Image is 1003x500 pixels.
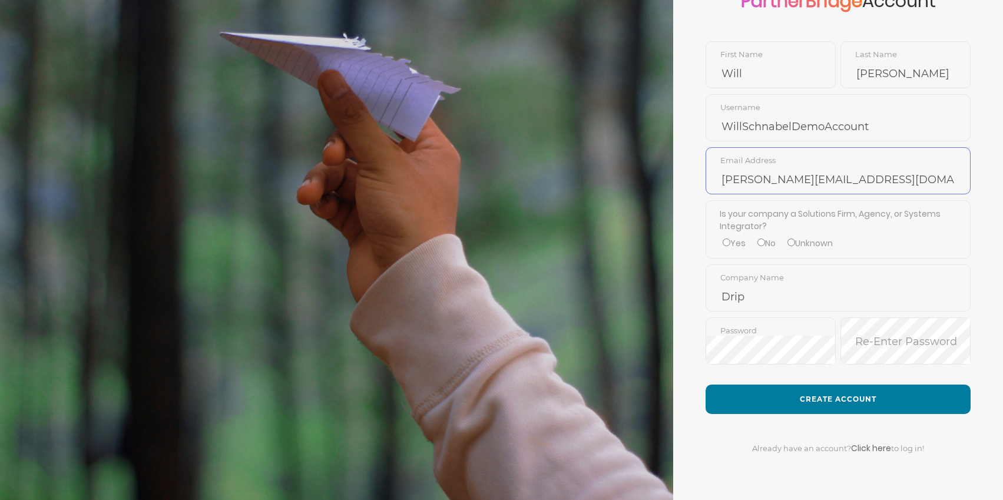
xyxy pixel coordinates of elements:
label: No [757,237,776,250]
label: Unknown [787,237,833,250]
input: No [757,239,765,246]
input: Unknown [787,239,795,246]
label: Yes [723,237,746,250]
label: Is your company a Solutions Firm, Agency, or Systems Integrator? [720,208,957,233]
a: Click here [851,442,891,454]
input: Yes [723,239,730,246]
button: Create Account [706,385,971,414]
span: Already have an account? to log in! [752,443,924,453]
